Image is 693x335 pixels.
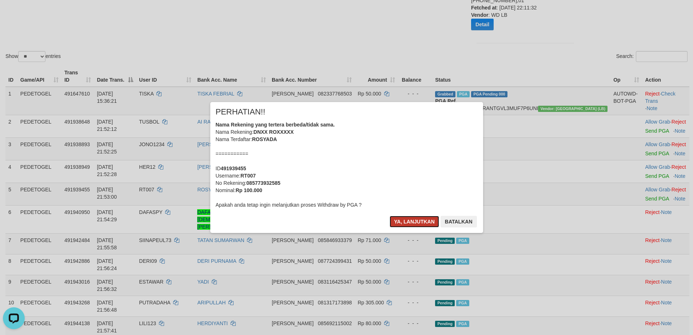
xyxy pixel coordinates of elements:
[236,187,262,193] b: Rp 100.000
[216,121,478,209] div: Nama Rekening: Nama Terdaftar: =========== ID Username: No Rekening: Nominal: Apakah anda tetap i...
[390,216,439,227] button: Ya, lanjutkan
[216,122,335,128] b: Nama Rekening yang tertera berbeda/tidak sama.
[240,173,256,179] b: RT007
[216,108,266,116] span: PERHATIAN!!
[246,180,280,186] b: 085773932585
[221,165,246,171] b: 491939455
[254,129,294,135] b: DNXX ROXXXXX
[252,136,277,142] b: ROSYADA
[3,3,25,25] button: Open LiveChat chat widget
[441,216,477,227] button: Batalkan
